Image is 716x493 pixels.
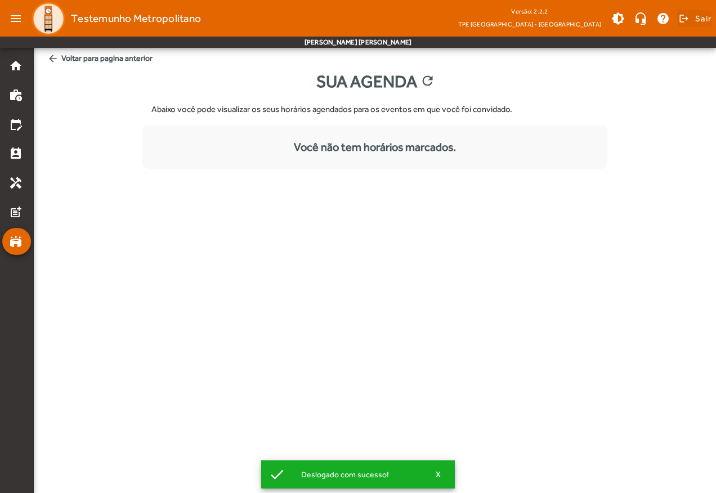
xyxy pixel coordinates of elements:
[71,10,201,28] span: Testemunho Metropolitano
[458,5,601,19] div: Versão: 2.2.2
[142,138,607,155] div: Você não tem horários marcados.
[5,7,27,30] mat-icon: menu
[32,2,65,35] img: Logo TPE
[27,2,201,35] a: Testemunho Metropolitano
[9,88,23,102] mat-icon: work_history
[47,53,59,64] mat-icon: arrow_back
[458,19,601,30] span: TPE [GEOGRAPHIC_DATA] - [GEOGRAPHIC_DATA]
[9,147,23,160] mat-icon: perm_contact_calendar
[268,466,285,483] mat-icon: check
[142,94,607,125] div: Abaixo você pode visualizar os seus horários agendados para os eventos em que você foi convidado.
[9,59,23,73] mat-icon: home
[424,469,453,479] button: X
[43,48,707,69] span: Voltar para pagina anterior
[420,73,433,90] mat-icon: refresh
[695,10,711,28] span: Sair
[9,118,23,131] mat-icon: edit_calendar
[677,10,711,27] button: Sair
[43,69,707,94] div: Sua agenda
[436,469,441,479] span: X
[292,467,424,482] div: Deslogado com sucesso!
